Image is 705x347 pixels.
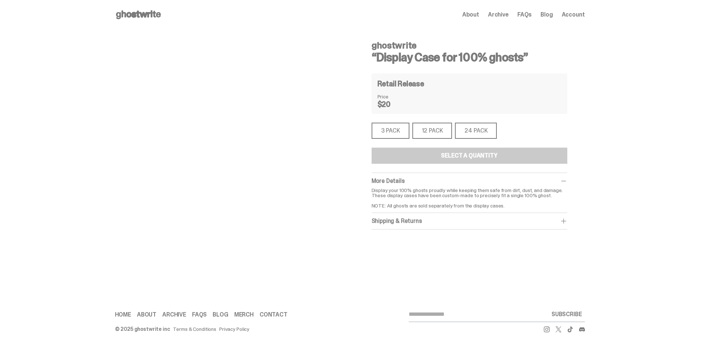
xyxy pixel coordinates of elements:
button: Select a Quantity [372,148,567,164]
a: Account [562,12,585,18]
dt: Price [377,94,414,99]
a: Archive [488,12,509,18]
dd: $20 [377,101,414,108]
div: Select a Quantity [441,153,497,159]
a: Home [115,312,131,318]
h3: “Display Case for 100% ghosts” [372,51,567,63]
a: FAQs [192,312,207,318]
a: Blog [213,312,228,318]
a: Archive [162,312,186,318]
p: Display your 100% ghosts proudly while keeping them safe from dirt, dust, and damage. These displ... [372,188,567,208]
a: About [462,12,479,18]
span: More Details [372,177,405,185]
div: 12 PACK [412,123,452,139]
a: Blog [540,12,553,18]
a: Merch [234,312,254,318]
h4: ghostwrite [372,41,567,50]
a: FAQs [517,12,532,18]
a: Privacy Policy [219,326,249,332]
a: Terms & Conditions [173,326,216,332]
a: About [137,312,156,318]
div: Shipping & Returns [372,217,567,225]
a: Contact [260,312,288,318]
div: 24 PACK [455,123,497,139]
h4: Retail Release [377,80,424,87]
div: 3 PACK [372,123,409,139]
div: © 2025 ghostwrite inc [115,326,170,332]
button: SUBSCRIBE [549,307,585,322]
